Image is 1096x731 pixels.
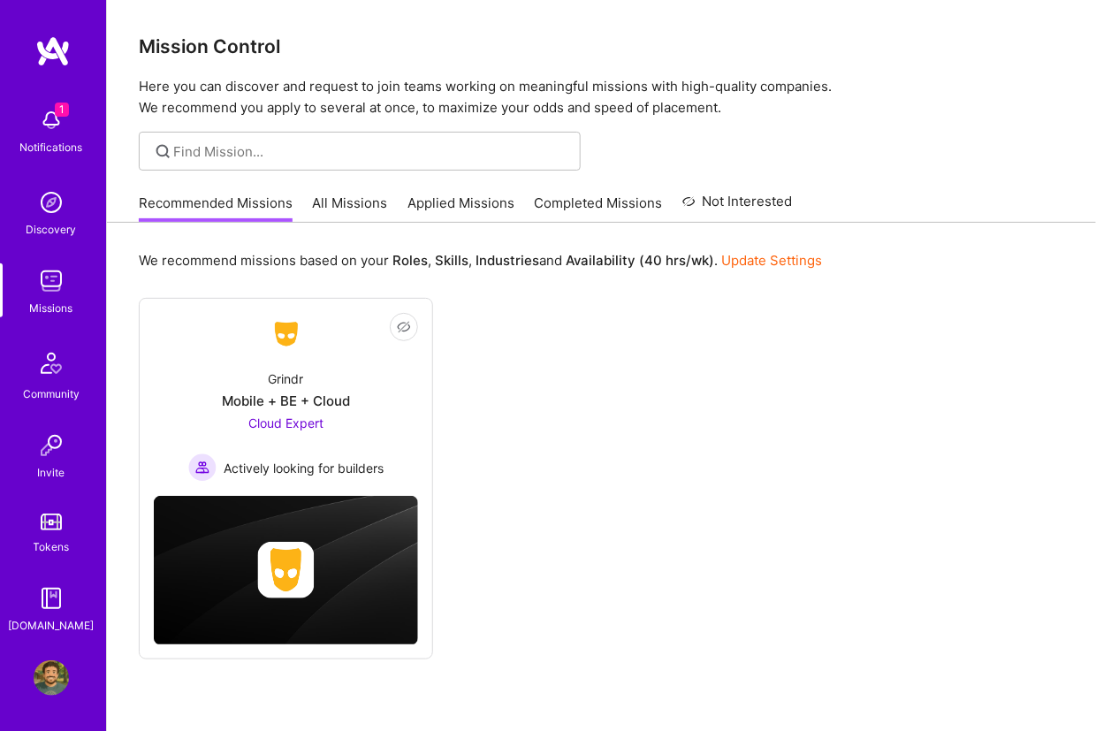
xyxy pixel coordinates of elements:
a: Completed Missions [535,194,663,223]
i: icon EyeClosed [397,320,411,334]
div: Missions [30,299,73,317]
b: Skills [435,252,468,269]
img: logo [35,35,71,67]
p: We recommend missions based on your , , and . [139,251,822,270]
a: Company LogoGrindrMobile + BE + CloudCloud Expert Actively looking for buildersActively looking f... [154,313,418,482]
div: Tokens [34,537,70,556]
div: Notifications [20,138,83,156]
i: icon SearchGrey [153,141,173,162]
img: cover [154,496,418,645]
span: 1 [55,103,69,117]
b: Availability (40 hrs/wk) [566,252,714,269]
span: Actively looking for builders [224,459,384,477]
h3: Mission Control [139,35,1064,57]
div: Discovery [27,220,77,239]
a: Recommended Missions [139,194,293,223]
img: Community [30,342,72,385]
a: All Missions [313,194,388,223]
a: Update Settings [721,252,822,269]
div: Grindr [269,369,304,388]
img: discovery [34,185,69,220]
div: Invite [38,463,65,482]
img: Company logo [258,542,315,598]
div: [DOMAIN_NAME] [9,616,95,635]
b: Roles [392,252,428,269]
div: Mobile + BE + Cloud [222,392,350,410]
input: Find Mission... [174,142,567,161]
img: guide book [34,581,69,616]
b: Industries [476,252,539,269]
p: Here you can discover and request to join teams working on meaningful missions with high-quality ... [139,76,1064,118]
a: User Avatar [29,660,73,696]
img: Actively looking for builders [188,453,217,482]
div: Community [23,385,80,403]
img: Company Logo [265,318,308,350]
a: Applied Missions [407,194,514,223]
span: Cloud Expert [248,415,323,430]
img: bell [34,103,69,138]
img: tokens [41,514,62,530]
img: User Avatar [34,660,69,696]
img: teamwork [34,263,69,299]
a: Not Interested [682,191,793,223]
img: Invite [34,428,69,463]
